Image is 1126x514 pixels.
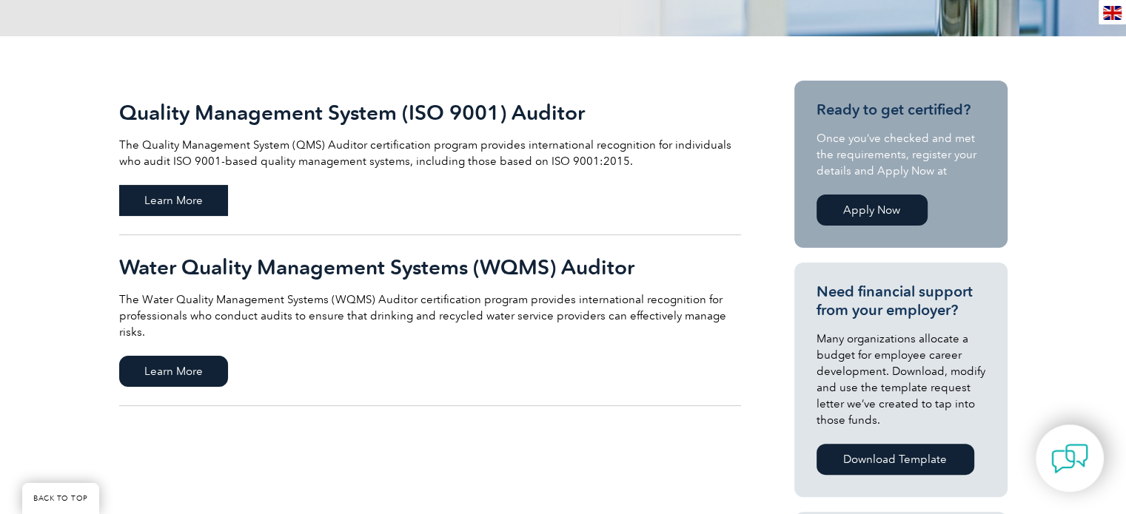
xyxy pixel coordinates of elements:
[1051,440,1088,477] img: contact-chat.png
[817,195,928,226] a: Apply Now
[119,101,741,124] h2: Quality Management System (ISO 9001) Auditor
[119,137,741,169] p: The Quality Management System (QMS) Auditor certification program provides international recognit...
[817,444,974,475] a: Download Template
[1103,6,1122,20] img: en
[817,331,985,428] p: Many organizations allocate a budget for employee career development. Download, modify and use th...
[119,235,741,406] a: Water Quality Management Systems (WQMS) Auditor The Water Quality Management Systems (WQMS) Audit...
[119,291,741,340] p: The Water Quality Management Systems (WQMS) Auditor certification program provides international ...
[119,356,228,387] span: Learn More
[119,81,741,235] a: Quality Management System (ISO 9001) Auditor The Quality Management System (QMS) Auditor certific...
[817,101,985,119] h3: Ready to get certified?
[119,255,741,279] h2: Water Quality Management Systems (WQMS) Auditor
[22,483,99,514] a: BACK TO TOP
[119,185,228,216] span: Learn More
[817,130,985,179] p: Once you’ve checked and met the requirements, register your details and Apply Now at
[817,283,985,319] h3: Need financial support from your employer?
